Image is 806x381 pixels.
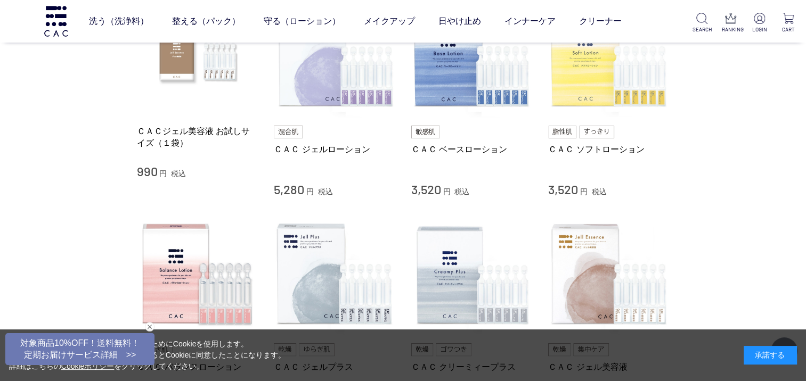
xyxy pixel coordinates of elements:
span: 税込 [171,169,186,178]
a: ＣＡＣ ベースローション [411,144,533,155]
span: 円 [159,169,167,178]
span: 990 [137,163,158,179]
img: ＣＡＣ ジェルプラス [274,214,395,335]
a: インナーケア [504,6,555,36]
a: ＣＡＣジェル美容液 お試しサイズ（１袋） [137,126,258,148]
img: 脂性肌 [548,126,576,138]
p: SEARCH [693,26,711,34]
img: 混合肌 [274,126,303,138]
span: 円 [580,187,588,196]
span: 税込 [592,187,607,196]
a: RANKING [721,13,740,34]
p: RANKING [721,26,740,34]
a: LOGIN [750,13,769,34]
a: 日やけ止め [438,6,481,36]
a: 整える（パック） [172,6,240,36]
a: CART [779,13,797,34]
img: 敏感肌 [411,126,440,138]
a: クリーナー [579,6,621,36]
a: SEARCH [693,13,711,34]
img: ＣＡＣ バランスローション [137,214,258,335]
a: ＣＡＣ ジェルローション [274,144,395,155]
a: 守る（ローション） [263,6,340,36]
img: ＣＡＣ ジェル美容液 [548,214,670,335]
span: 5,280 [274,181,304,197]
p: CART [779,26,797,34]
span: 3,520 [411,181,441,197]
span: 税込 [318,187,333,196]
span: 円 [443,187,450,196]
a: メイクアップ [363,6,414,36]
span: 円 [306,187,314,196]
a: ＣＡＣ ソフトローション [548,144,670,155]
img: logo [43,6,69,36]
p: LOGIN [750,26,769,34]
span: 3,520 [548,181,578,197]
a: 洗う（洗浄料） [88,6,148,36]
img: すっきり [579,126,614,138]
span: 税込 [454,187,469,196]
div: 承諾する [744,346,797,365]
img: ＣＡＣ クリーミィープラス [411,214,533,335]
